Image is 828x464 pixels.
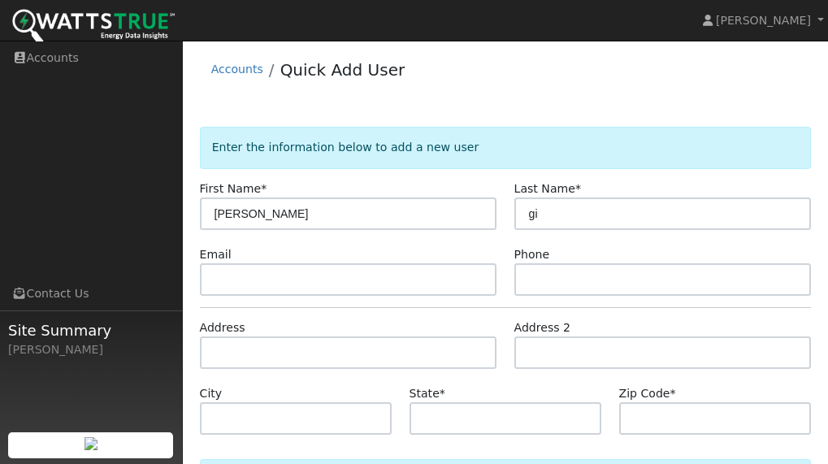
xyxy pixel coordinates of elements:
a: Quick Add User [280,60,405,80]
label: Address 2 [514,319,571,336]
label: Zip Code [619,385,676,402]
label: Last Name [514,180,581,197]
label: Address [200,319,245,336]
span: Required [261,182,267,195]
img: retrieve [85,437,98,450]
label: City [200,385,223,402]
div: [PERSON_NAME] [8,341,174,358]
label: Email [200,246,232,263]
label: State [410,385,445,402]
span: Required [575,182,581,195]
span: Site Summary [8,319,174,341]
label: First Name [200,180,267,197]
label: Phone [514,246,550,263]
span: [PERSON_NAME] [716,14,811,27]
span: Required [440,387,445,400]
a: Accounts [211,63,263,76]
div: Enter the information below to add a new user [200,127,812,168]
span: Required [670,387,676,400]
img: WattsTrue [12,9,175,46]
